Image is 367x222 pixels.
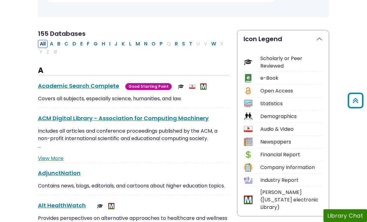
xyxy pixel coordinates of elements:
button: Filter Results C [63,40,70,48]
img: Icon Statistics [244,99,252,108]
button: Filter Results N [142,40,149,48]
img: Icon MeL (Michigan electronic Library) [244,196,252,204]
div: Audio & Video [260,125,323,133]
button: Filter Results K [120,40,127,48]
div: Financial Report [260,151,323,158]
img: Icon Demographics [244,112,252,120]
button: Filter Results W [209,40,218,48]
button: Filter Results T [187,40,194,48]
button: All [38,40,48,48]
a: AdjunctNation [38,169,81,177]
div: Scholarly or Peer Reviewed [260,55,323,70]
p: Covers all subjects, especially science, humanities, and law. [38,95,230,102]
button: Filter Results J [113,40,119,48]
div: e-Book [260,74,323,82]
div: Company Information [260,164,323,171]
img: Icon Newspapers [244,138,252,146]
button: Filter Results B [55,40,62,48]
img: Icon Financial Report [244,150,252,159]
button: Library Chat [323,209,367,222]
button: Filter Results S [180,40,187,48]
span: Good Starting Point [125,83,172,90]
div: Alpha-list to filter by first letter of database name [38,40,226,55]
p: Contains news, blogs, editorials, and cartoons about higher education topics. [38,182,230,190]
img: Scholarly or Peer Reviewed [178,83,184,90]
button: Filter Results R [173,40,180,48]
button: Filter Results E [78,40,85,48]
button: Filter Results A [48,40,55,48]
div: Demographics [260,113,323,120]
img: Icon Industry Report [244,176,252,184]
img: Scholarly or Peer Reviewed [97,203,103,209]
img: MeL (Michigan electronic Library) [200,83,207,90]
div: Newspapers [260,138,323,146]
img: Icon Audio & Video [244,125,252,133]
a: Academic Search Complete [38,82,119,90]
button: Filter Results M [134,40,142,48]
button: Icon Legend [237,30,329,48]
button: Filter Results O [150,40,157,48]
img: Icon Open Access [244,87,252,95]
div: Open Access [260,87,323,95]
button: Filter Results D [71,40,78,48]
span: 155 Databases [38,29,86,38]
h3: A [38,66,230,75]
div: Statistics [260,100,323,107]
button: Filter Results H [100,40,107,48]
button: Filter Results L [127,40,133,48]
button: Filter Results I [107,40,112,48]
img: Icon Scholarly or Peer Reviewed [244,58,252,66]
img: Audio & Video [189,83,195,90]
div: Industry Report [260,177,323,184]
a: Alt HealthWatch [38,201,86,209]
a: Back to Top [346,95,365,106]
a: ACM Digital Library - Association for Computing Machinery [38,114,209,122]
button: Filter Results F [85,40,91,48]
p: Includes all articles and conference proceedings published by the ACM, a non-profit international... [38,127,230,150]
img: MeL (Michigan electronic Library) [108,203,114,209]
button: Filter Results G [92,40,100,48]
img: Icon e-Book [244,74,252,82]
div: [PERSON_NAME] ([US_STATE] electronic Library) [260,189,323,211]
a: View More [38,155,63,162]
button: Filter Results P [158,40,165,48]
img: Icon Company Information [244,163,252,172]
